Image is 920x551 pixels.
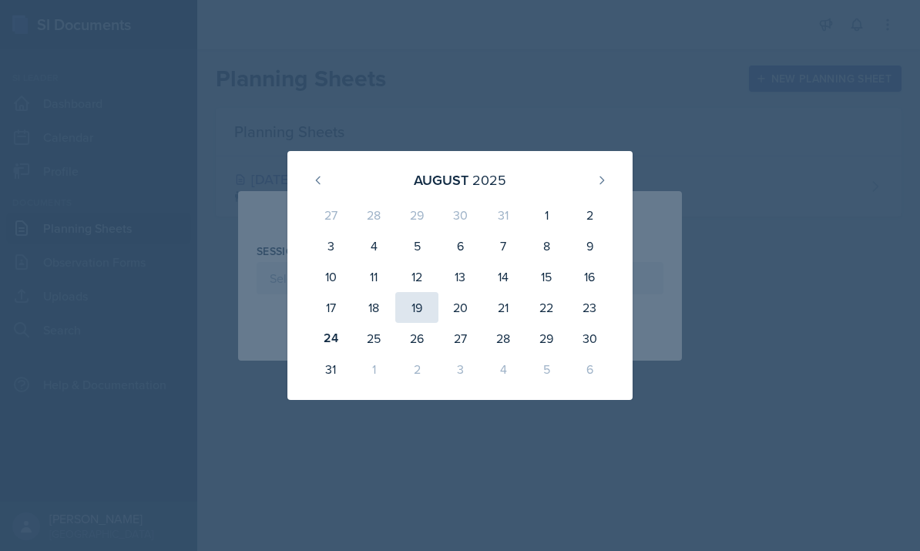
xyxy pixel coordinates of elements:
[482,354,525,385] div: 4
[309,292,352,323] div: 17
[472,170,506,190] div: 2025
[395,323,438,354] div: 26
[309,230,352,261] div: 3
[438,354,482,385] div: 3
[568,230,611,261] div: 9
[438,200,482,230] div: 30
[482,261,525,292] div: 14
[309,261,352,292] div: 10
[438,261,482,292] div: 13
[482,230,525,261] div: 7
[395,200,438,230] div: 29
[309,354,352,385] div: 31
[414,170,468,190] div: August
[438,323,482,354] div: 27
[482,292,525,323] div: 21
[395,230,438,261] div: 5
[352,323,395,354] div: 25
[309,323,352,354] div: 24
[352,354,395,385] div: 1
[309,200,352,230] div: 27
[438,230,482,261] div: 6
[525,230,568,261] div: 8
[482,323,525,354] div: 28
[568,323,611,354] div: 30
[395,292,438,323] div: 19
[568,200,611,230] div: 2
[568,354,611,385] div: 6
[525,323,568,354] div: 29
[438,292,482,323] div: 20
[568,261,611,292] div: 16
[352,230,395,261] div: 4
[395,354,438,385] div: 2
[482,200,525,230] div: 31
[395,261,438,292] div: 12
[352,200,395,230] div: 28
[352,261,395,292] div: 11
[525,292,568,323] div: 22
[352,292,395,323] div: 18
[525,261,568,292] div: 15
[525,200,568,230] div: 1
[568,292,611,323] div: 23
[525,354,568,385] div: 5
